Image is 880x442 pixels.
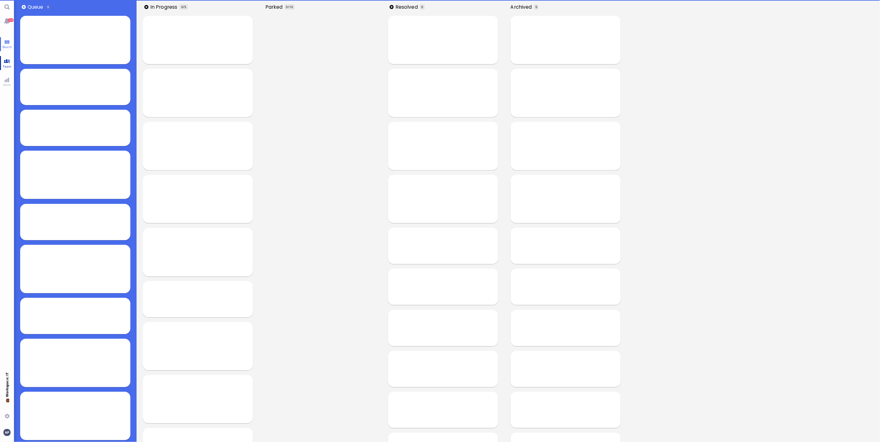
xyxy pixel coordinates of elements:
[421,5,423,9] span: 0
[22,5,26,9] button: Add
[390,5,394,9] button: Add
[511,3,534,11] span: Archived
[144,5,148,9] button: Add
[1,45,13,49] span: Board
[150,3,179,11] span: In progress
[288,5,293,9] span: /10
[28,3,45,11] span: Queue
[265,3,285,11] span: Parked
[3,429,10,436] img: You
[47,5,49,9] span: 0
[535,5,537,9] span: 0
[286,5,288,9] span: 0
[395,3,420,11] span: Resolved
[8,18,14,22] span: 128
[181,5,183,9] span: 0
[5,397,9,411] span: 💼 Workspace: IT
[2,82,12,87] span: Stats
[183,5,186,9] span: /5
[1,64,13,69] span: Team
